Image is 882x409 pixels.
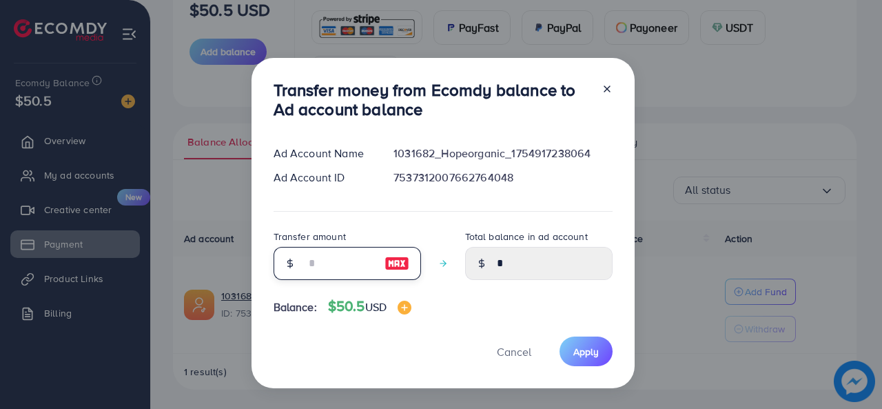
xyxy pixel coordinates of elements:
span: Cancel [497,344,531,359]
span: Apply [573,345,599,359]
label: Total balance in ad account [465,230,588,243]
button: Apply [560,337,613,366]
div: Ad Account ID [263,170,383,186]
span: USD [365,299,387,315]
span: Balance: [274,299,317,315]
h3: Transfer money from Ecomdy balance to Ad account balance [274,80,591,120]
h4: $50.5 [328,298,411,315]
div: 1031682_Hopeorganic_1754917238064 [382,146,623,161]
button: Cancel [480,337,548,366]
div: Ad Account Name [263,146,383,161]
img: image [384,255,409,272]
label: Transfer amount [274,230,346,243]
div: 7537312007662764048 [382,170,623,186]
img: image [398,301,411,315]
